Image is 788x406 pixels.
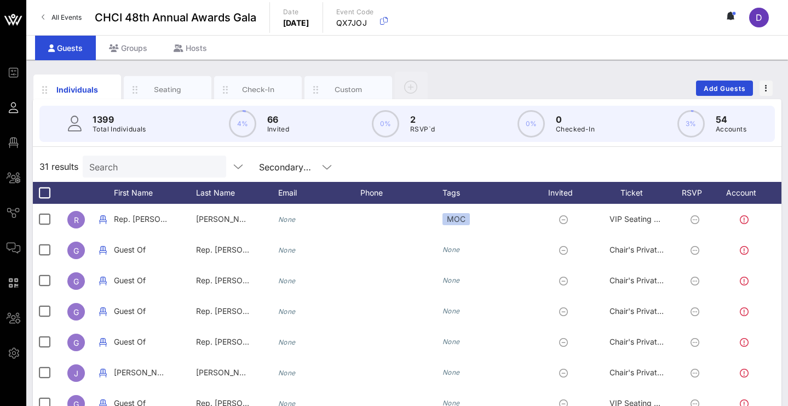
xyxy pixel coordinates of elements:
[442,307,460,315] i: None
[749,8,769,27] div: D
[73,246,79,255] span: G
[35,36,96,60] div: Guests
[73,277,79,286] span: G
[278,182,360,204] div: Email
[410,124,435,135] p: RSVP`d
[196,182,278,204] div: Last Name
[556,124,595,135] p: Checked-In
[259,162,312,172] div: Secondary Guests
[51,13,82,21] span: All Events
[196,214,282,224] span: [PERSON_NAME] Guest
[410,113,435,126] p: 2
[716,113,746,126] p: 54
[283,7,309,18] p: Date
[35,9,88,26] a: All Events
[160,36,220,60] div: Hosts
[716,124,746,135] p: Accounts
[114,337,146,346] span: Guest Of
[196,368,259,377] span: [PERSON_NAME]
[39,160,78,173] span: 31 results
[324,84,373,95] div: Custom
[114,276,146,285] span: Guest Of
[336,18,374,28] p: QX7JOJ
[442,338,460,346] i: None
[596,182,678,204] div: Ticket
[196,337,408,346] span: Rep. [PERSON_NAME] [PERSON_NAME] [PERSON_NAME]
[283,18,309,28] p: [DATE]
[93,124,146,135] p: Total Individuals
[278,277,296,285] i: None
[278,338,296,346] i: None
[696,81,753,96] button: Add Guests
[536,182,596,204] div: Invited
[114,214,195,224] span: Rep. [PERSON_NAME]
[278,215,296,224] i: None
[278,307,296,316] i: None
[609,214,751,224] span: VIP Seating & Chair's Private Reception
[96,36,160,60] div: Groups
[95,9,256,26] span: CHCI 48th Annual Awards Gala
[360,182,442,204] div: Phone
[678,182,716,204] div: RSVP
[556,113,595,126] p: 0
[74,369,78,378] span: J
[73,307,79,317] span: G
[114,368,177,377] span: [PERSON_NAME]
[114,182,196,204] div: First Name
[53,84,102,95] div: Individuals
[756,12,762,23] span: D
[609,337,700,346] span: Chair's Private Reception
[703,84,746,93] span: Add Guests
[609,368,700,377] span: Chair's Private Reception
[267,113,290,126] p: 66
[196,245,343,254] span: Rep. [PERSON_NAME] [PERSON_NAME]
[442,276,460,284] i: None
[196,276,278,285] span: Rep. [PERSON_NAME]
[442,213,470,225] div: MOC
[609,306,700,316] span: Chair's Private Reception
[442,182,536,204] div: Tags
[252,156,340,178] div: Secondary Guests
[442,245,460,254] i: None
[114,245,146,254] span: Guest Of
[278,246,296,254] i: None
[143,84,192,95] div: Seating
[609,245,700,254] span: Chair's Private Reception
[234,84,283,95] div: Check-In
[336,7,374,18] p: Event Code
[93,113,146,126] p: 1399
[73,338,79,347] span: G
[442,368,460,376] i: None
[196,306,278,316] span: Rep. [PERSON_NAME]
[114,306,146,316] span: Guest Of
[267,124,290,135] p: Invited
[278,369,296,377] i: None
[74,215,79,225] span: R
[716,182,777,204] div: Account
[609,276,700,285] span: Chair's Private Reception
